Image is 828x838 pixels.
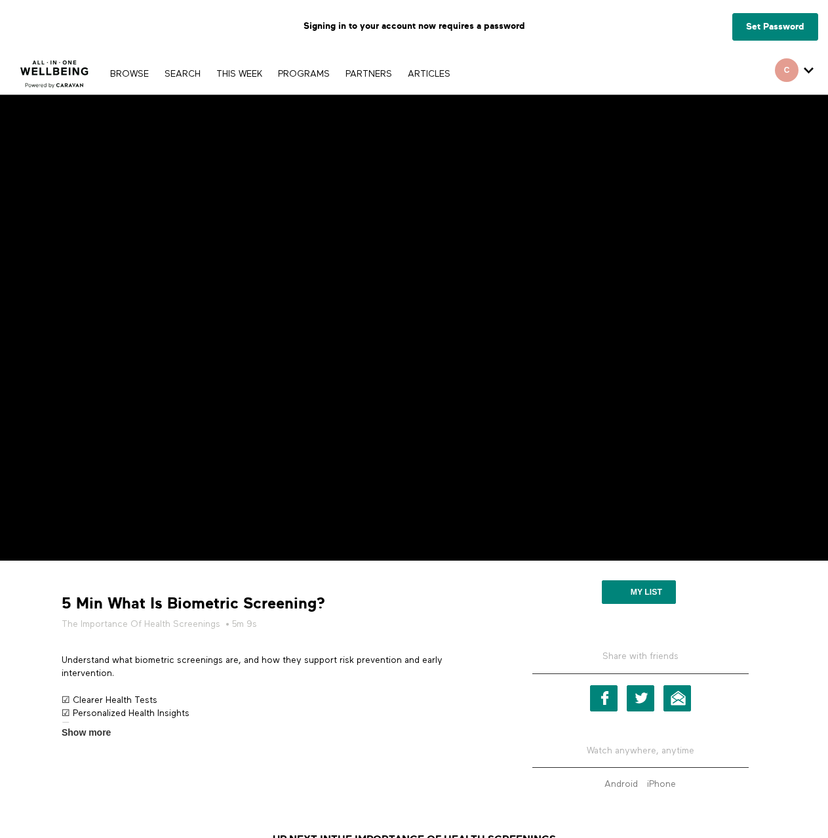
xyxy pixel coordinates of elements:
[62,593,325,614] strong: 5 Min What Is Biometric Screening?
[532,650,748,673] h5: Share with friends
[62,618,495,631] h5: • 5m 9s
[604,780,638,789] strong: Android
[15,50,94,90] img: CARAVAN
[104,70,155,79] a: Browse
[601,780,641,789] a: Android
[62,654,495,681] p: Understand what biometric screenings are, and how they support risk prevention and early interven...
[663,685,691,711] a: Email
[158,70,207,79] a: Search
[532,734,748,768] h5: Watch anywhere, anytime
[62,618,220,631] a: The Importance Of Health Screenings
[210,70,269,79] a: THIS WEEK
[10,10,818,43] p: Signing in to your account now requires a password
[647,780,676,789] strong: iPhone
[62,694,495,734] p: ☑ Clearer Health Tests ☑ Personalized Health Insights ☑ Early Risk Identification
[644,780,679,789] a: iPhone
[339,70,399,79] a: PARTNERS
[271,70,336,79] a: PROGRAMS
[401,70,457,79] a: ARTICLES
[765,52,823,94] div: Secondary
[62,726,111,740] span: Show more
[104,67,456,80] nav: Primary
[590,685,618,711] a: Facebook
[732,13,818,41] a: Set Password
[627,685,654,711] a: Twitter
[602,580,676,604] button: My list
